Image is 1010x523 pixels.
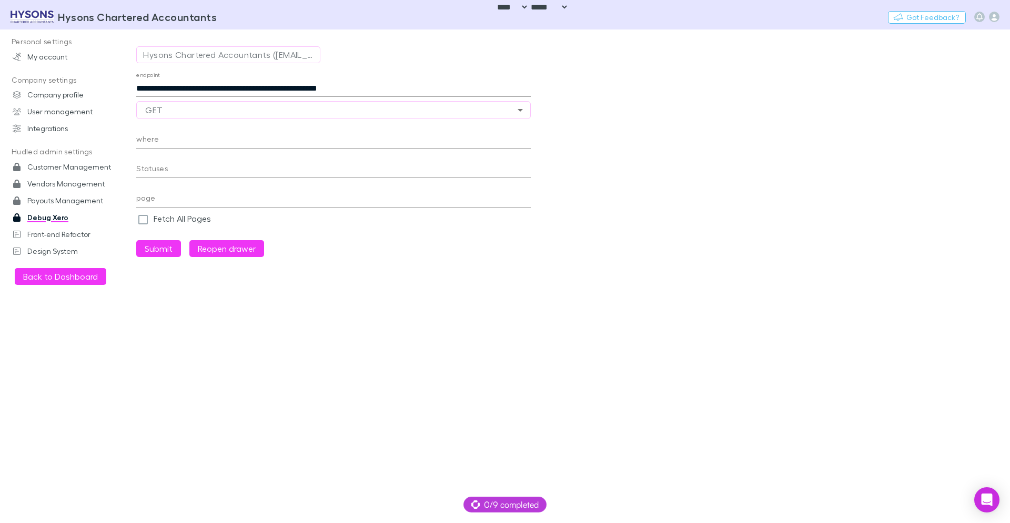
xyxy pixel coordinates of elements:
p: Company settings [2,74,142,87]
a: Hysons Chartered Accountants [4,4,223,29]
button: Back to Dashboard [15,268,106,285]
button: Submit [136,240,181,257]
a: My account [2,48,142,65]
a: Customer Management [2,159,142,175]
div: Open Intercom Messenger [974,487,999,512]
a: Vendors Management [2,175,142,192]
div: Hysons Chartered Accountants ([EMAIL_ADDRESS][DOMAIN_NAME]) (RECHARGLY - RECHARGE_AF) [143,48,314,61]
h3: Hysons Chartered Accountants [58,11,217,23]
a: Payouts Management [2,192,142,209]
button: Hysons Chartered Accountants ([EMAIL_ADDRESS][DOMAIN_NAME]) (RECHARGLY - RECHARGE_AF) [136,46,320,63]
a: Integrations [2,120,142,137]
img: Hysons Chartered Accountants's Logo [11,11,54,23]
p: Hudled admin settings [2,145,142,159]
label: endpoint [136,71,160,79]
button: Got Feedback? [888,11,966,24]
p: Personal settings [2,35,142,48]
a: Debug Xero [2,209,142,226]
a: Company profile [2,86,142,103]
a: Design System [2,243,142,260]
div: GET [137,102,530,119]
label: Fetch All Pages [154,212,211,225]
button: Reopen drawer [189,240,264,257]
a: Front-end Refactor [2,226,142,243]
a: User management [2,103,142,120]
